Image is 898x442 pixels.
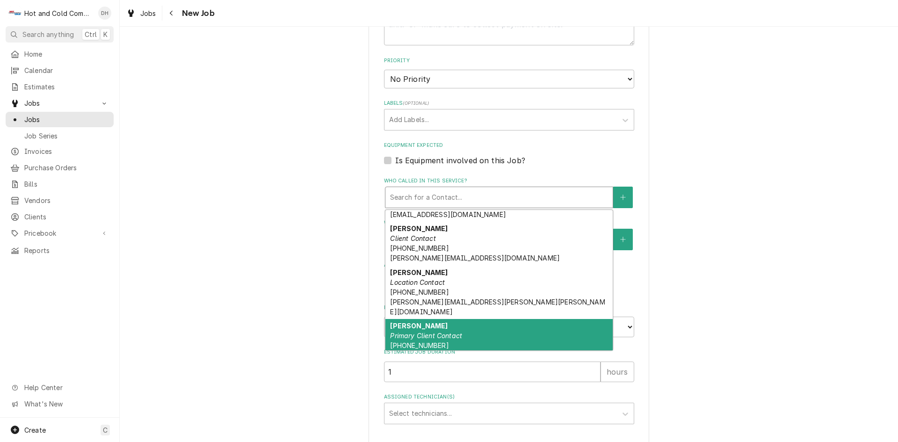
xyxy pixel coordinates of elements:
[384,261,634,269] label: Attachments
[8,7,22,20] div: Hot and Cold Commercial Kitchens, Inc.'s Avatar
[140,8,156,18] span: Jobs
[384,317,506,337] input: Date
[384,261,634,292] div: Attachments
[24,179,109,189] span: Bills
[24,115,109,124] span: Jobs
[403,101,429,106] span: ( optional )
[390,341,560,359] span: [PHONE_NUMBER] [PERSON_NAME][EMAIL_ADDRESS][DOMAIN_NAME]
[24,383,108,392] span: Help Center
[384,304,634,337] div: Estimated Arrival Time
[384,348,634,382] div: Estimated Job Duration
[601,362,634,382] div: hours
[24,163,109,173] span: Purchase Orders
[384,142,634,149] label: Equipment Expected
[390,332,462,340] em: Primary Client Contact
[384,177,634,185] label: Who called in this service?
[123,6,160,21] a: Jobs
[6,193,114,208] a: Vendors
[384,57,634,65] label: Priority
[390,322,448,330] strong: [PERSON_NAME]
[390,210,506,218] span: [EMAIL_ADDRESS][DOMAIN_NAME]
[103,425,108,435] span: C
[24,65,109,75] span: Calendar
[22,29,74,39] span: Search anything
[24,196,109,205] span: Vendors
[390,268,448,276] strong: [PERSON_NAME]
[390,244,560,262] span: [PHONE_NUMBER] [PERSON_NAME][EMAIL_ADDRESS][DOMAIN_NAME]
[390,288,605,316] span: [PHONE_NUMBER] [PERSON_NAME][EMAIL_ADDRESS][PERSON_NAME][PERSON_NAME][DOMAIN_NAME]
[24,212,109,222] span: Clients
[24,82,109,92] span: Estimates
[6,243,114,258] a: Reports
[384,100,634,107] label: Labels
[390,278,445,286] em: Location Contact
[384,100,634,130] div: Labels
[390,234,435,242] em: Client Contact
[179,7,215,20] span: New Job
[384,57,634,88] div: Priority
[24,98,95,108] span: Jobs
[6,46,114,62] a: Home
[24,146,109,156] span: Invoices
[384,393,634,424] div: Assigned Technician(s)
[620,236,626,243] svg: Create New Contact
[6,160,114,175] a: Purchase Orders
[384,219,634,227] label: Who should the tech(s) ask for?
[24,131,109,141] span: Job Series
[395,155,525,166] label: Is Equipment involved on this Job?
[6,112,114,127] a: Jobs
[24,426,46,434] span: Create
[6,144,114,159] a: Invoices
[6,79,114,94] a: Estimates
[6,95,114,111] a: Go to Jobs
[98,7,111,20] div: DH
[6,128,114,144] a: Job Series
[24,8,93,18] div: Hot and Cold Commercial Kitchens, Inc.
[6,26,114,43] button: Search anythingCtrlK
[6,380,114,395] a: Go to Help Center
[103,29,108,39] span: K
[164,6,179,21] button: Navigate back
[613,229,633,250] button: Create New Contact
[384,219,634,250] div: Who should the tech(s) ask for?
[6,209,114,225] a: Clients
[384,393,634,401] label: Assigned Technician(s)
[8,7,22,20] div: H
[6,63,114,78] a: Calendar
[24,399,108,409] span: What's New
[613,187,633,208] button: Create New Contact
[24,246,109,255] span: Reports
[384,142,634,166] div: Equipment Expected
[384,348,634,356] label: Estimated Job Duration
[384,177,634,208] div: Who called in this service?
[24,49,109,59] span: Home
[390,225,448,232] strong: [PERSON_NAME]
[98,7,111,20] div: Daryl Harris's Avatar
[6,396,114,412] a: Go to What's New
[6,225,114,241] a: Go to Pricebook
[85,29,97,39] span: Ctrl
[384,304,634,312] label: Estimated Arrival Time
[6,176,114,192] a: Bills
[620,194,626,201] svg: Create New Contact
[24,228,95,238] span: Pricebook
